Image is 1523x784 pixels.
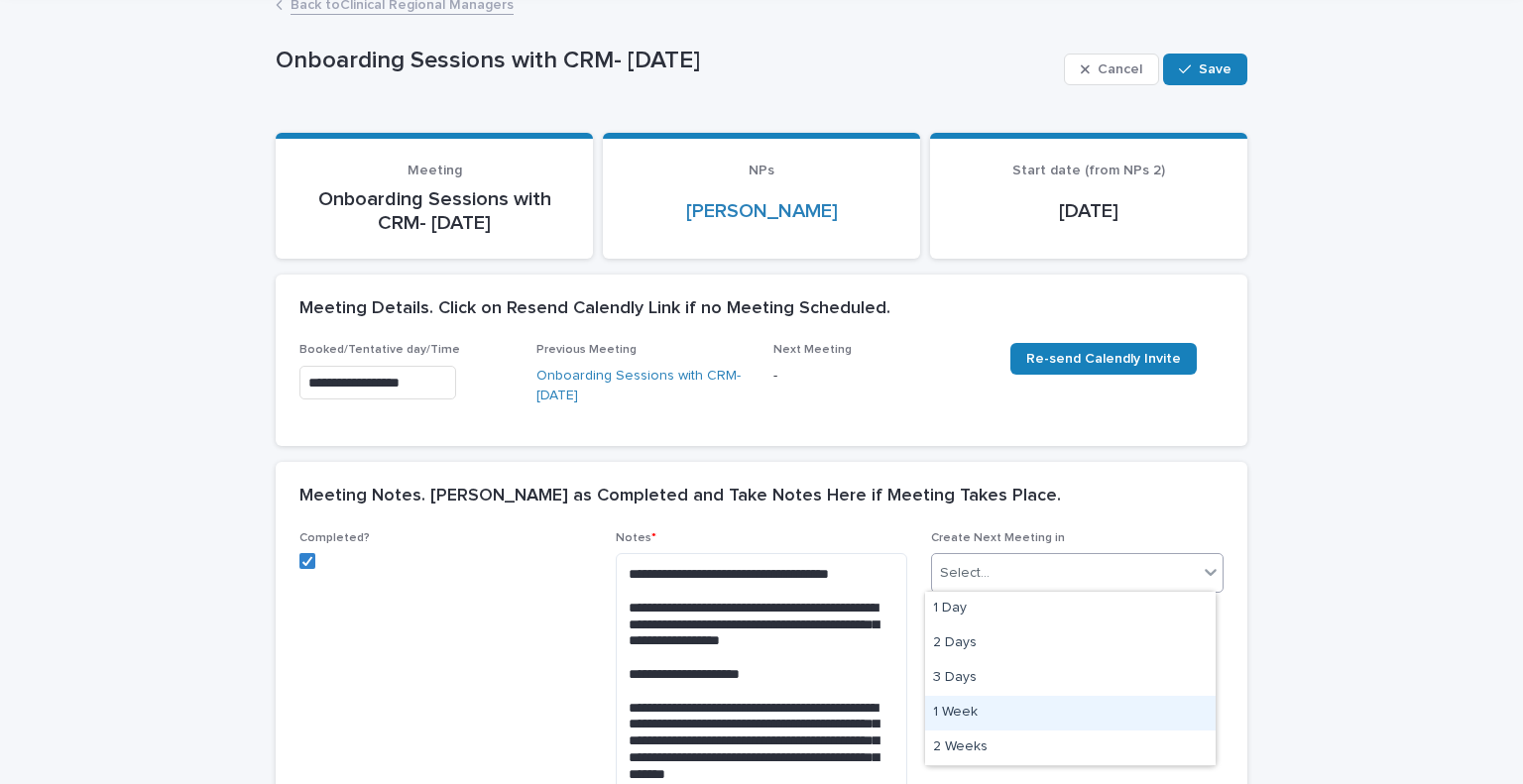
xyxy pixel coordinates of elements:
[940,563,990,584] div: Select...
[1064,54,1159,85] button: Cancel
[773,344,852,356] span: Next Meeting
[925,730,1216,765] div: 2 Weeks
[1098,62,1142,76] span: Cancel
[408,164,462,177] span: Meeting
[925,696,1216,730] div: 1 Week
[299,486,1061,507] h2: Meeting Notes. [PERSON_NAME] as Completed and Take Notes Here if Meeting Takes Place.
[1026,352,1181,366] span: Re-send Calendly Invite
[299,187,569,235] p: Onboarding Sessions with CRM- [DATE]
[1012,164,1165,177] span: Start date (from NPs 2)
[1010,343,1197,375] a: Re-send Calendly Invite
[773,366,987,387] p: -
[686,199,838,223] a: [PERSON_NAME]
[925,626,1216,661] div: 2 Days
[749,164,774,177] span: NPs
[1163,54,1247,85] button: Save
[536,344,637,356] span: Previous Meeting
[299,532,370,544] span: Completed?
[954,199,1224,223] p: [DATE]
[299,344,460,356] span: Booked/Tentative day/Time
[299,298,890,320] h2: Meeting Details. Click on Resend Calendly Link if no Meeting Scheduled.
[931,532,1065,544] span: Create Next Meeting in
[1199,62,1231,76] span: Save
[616,532,656,544] span: Notes
[925,592,1216,626] div: 1 Day
[536,366,750,407] a: Onboarding Sessions with CRM- [DATE]
[276,47,1056,75] p: Onboarding Sessions with CRM- [DATE]
[925,661,1216,696] div: 3 Days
